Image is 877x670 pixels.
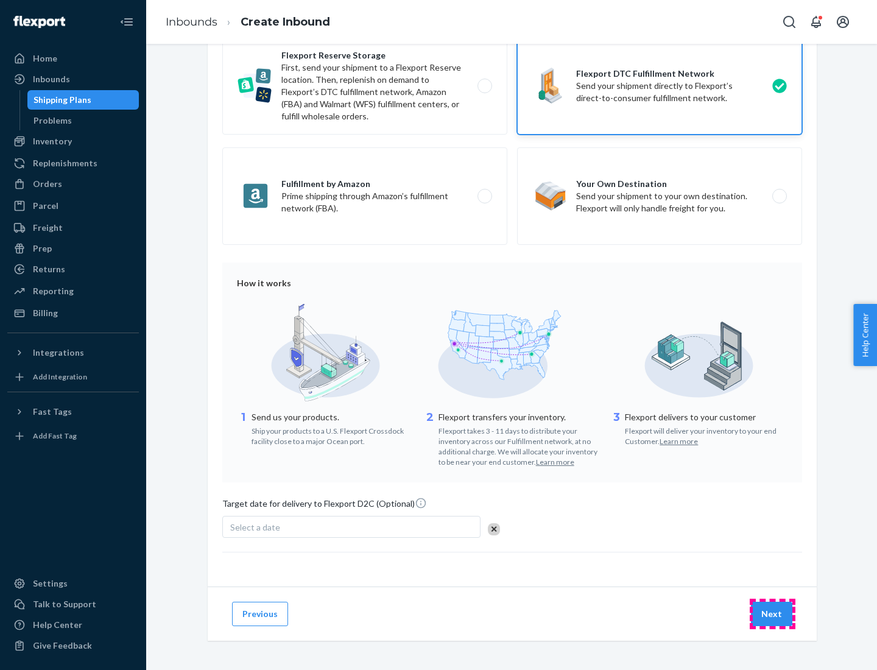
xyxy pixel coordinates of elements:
[33,135,72,147] div: Inventory
[33,222,63,234] div: Freight
[33,307,58,319] div: Billing
[7,132,139,151] a: Inventory
[33,431,77,441] div: Add Fast Tag
[7,303,139,323] a: Billing
[241,15,330,29] a: Create Inbound
[33,285,74,297] div: Reporting
[7,636,139,655] button: Give Feedback
[610,410,622,446] div: 3
[33,372,87,382] div: Add Integration
[114,10,139,34] button: Close Navigation
[33,577,68,590] div: Settings
[237,410,249,446] div: 1
[33,178,62,190] div: Orders
[7,281,139,301] a: Reporting
[13,16,65,28] img: Flexport logo
[7,259,139,279] a: Returns
[7,574,139,593] a: Settings
[7,615,139,635] a: Help Center
[7,174,139,194] a: Orders
[751,602,792,626] button: Next
[33,598,96,610] div: Talk to Support
[33,263,65,275] div: Returns
[166,15,217,29] a: Inbounds
[7,153,139,173] a: Replenishments
[156,4,340,40] ol: breadcrumbs
[536,457,574,467] button: Learn more
[237,277,787,289] div: How it works
[33,406,72,418] div: Fast Tags
[438,411,601,423] p: Flexport transfers your inventory.
[33,200,58,212] div: Parcel
[33,73,70,85] div: Inbounds
[27,90,139,110] a: Shipping Plans
[7,343,139,362] button: Integrations
[7,218,139,238] a: Freight
[831,10,855,34] button: Open account menu
[232,602,288,626] button: Previous
[33,52,57,65] div: Home
[7,426,139,446] a: Add Fast Tag
[33,347,84,359] div: Integrations
[33,242,52,255] div: Prep
[252,411,414,423] p: Send us your products.
[625,423,787,446] div: Flexport will deliver your inventory to your end Customer.
[230,522,280,532] span: Select a date
[33,94,91,106] div: Shipping Plans
[222,497,427,515] span: Target date for delivery to Flexport D2C (Optional)
[7,49,139,68] a: Home
[660,436,698,446] button: Learn more
[33,157,97,169] div: Replenishments
[33,640,92,652] div: Give Feedback
[625,411,787,423] p: Flexport delivers to your customer
[33,619,82,631] div: Help Center
[7,196,139,216] a: Parcel
[804,10,828,34] button: Open notifications
[7,367,139,387] a: Add Integration
[27,111,139,130] a: Problems
[7,594,139,614] a: Talk to Support
[33,115,72,127] div: Problems
[7,239,139,258] a: Prep
[853,304,877,366] button: Help Center
[424,410,436,468] div: 2
[777,10,801,34] button: Open Search Box
[7,69,139,89] a: Inbounds
[7,402,139,421] button: Fast Tags
[438,423,601,468] div: Flexport takes 3 - 11 days to distribute your inventory across our Fulfillment network, at no add...
[252,423,414,446] div: Ship your products to a U.S. Flexport Crossdock facility close to a major Ocean port.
